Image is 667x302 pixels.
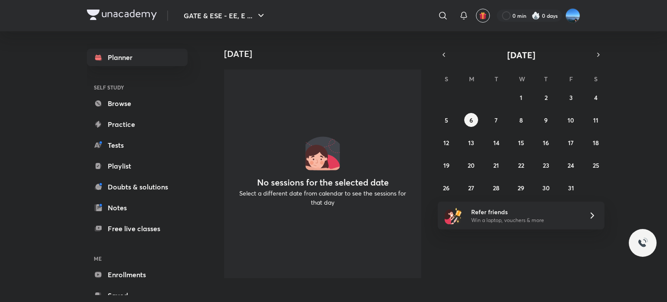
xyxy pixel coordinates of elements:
[539,113,553,127] button: October 9, 2025
[593,116,598,124] abbr: October 11, 2025
[464,181,478,195] button: October 27, 2025
[87,266,188,283] a: Enrollments
[439,181,453,195] button: October 26, 2025
[593,139,599,147] abbr: October 18, 2025
[476,9,490,23] button: avatar
[468,184,474,192] abbr: October 27, 2025
[87,80,188,95] h6: SELF STUDY
[514,136,528,149] button: October 15, 2025
[493,161,499,169] abbr: October 21, 2025
[489,113,503,127] button: October 7, 2025
[568,184,574,192] abbr: October 31, 2025
[568,139,574,147] abbr: October 17, 2025
[518,161,524,169] abbr: October 22, 2025
[593,161,599,169] abbr: October 25, 2025
[87,136,188,154] a: Tests
[544,75,548,83] abbr: Thursday
[443,161,449,169] abbr: October 19, 2025
[443,139,449,147] abbr: October 12, 2025
[178,7,271,24] button: GATE & ESE - EE, E ...
[569,93,573,102] abbr: October 3, 2025
[519,116,523,124] abbr: October 8, 2025
[489,181,503,195] button: October 28, 2025
[565,8,580,23] img: Sanjay Kalita
[514,90,528,104] button: October 1, 2025
[87,49,188,66] a: Planner
[539,181,553,195] button: October 30, 2025
[469,75,474,83] abbr: Monday
[564,113,578,127] button: October 10, 2025
[87,199,188,216] a: Notes
[489,136,503,149] button: October 14, 2025
[532,11,540,20] img: streak
[305,136,340,170] img: No events
[589,113,603,127] button: October 11, 2025
[439,136,453,149] button: October 12, 2025
[589,90,603,104] button: October 4, 2025
[493,139,499,147] abbr: October 14, 2025
[543,139,549,147] abbr: October 16, 2025
[464,113,478,127] button: October 6, 2025
[637,238,648,248] img: ttu
[594,75,598,83] abbr: Saturday
[495,75,498,83] abbr: Tuesday
[542,184,550,192] abbr: October 30, 2025
[471,216,578,224] p: Win a laptop, vouchers & more
[520,93,522,102] abbr: October 1, 2025
[543,161,549,169] abbr: October 23, 2025
[489,158,503,172] button: October 21, 2025
[445,207,462,224] img: referral
[87,116,188,133] a: Practice
[539,90,553,104] button: October 2, 2025
[564,90,578,104] button: October 3, 2025
[471,207,578,216] h6: Refer friends
[564,136,578,149] button: October 17, 2025
[464,136,478,149] button: October 13, 2025
[539,158,553,172] button: October 23, 2025
[514,158,528,172] button: October 22, 2025
[539,136,553,149] button: October 16, 2025
[224,49,428,59] h4: [DATE]
[257,177,389,188] h4: No sessions for the selected date
[507,49,535,61] span: [DATE]
[87,95,188,112] a: Browse
[443,184,449,192] abbr: October 26, 2025
[439,158,453,172] button: October 19, 2025
[87,10,157,20] img: Company Logo
[568,161,574,169] abbr: October 24, 2025
[469,116,473,124] abbr: October 6, 2025
[445,116,448,124] abbr: October 5, 2025
[87,220,188,237] a: Free live classes
[569,75,573,83] abbr: Friday
[87,157,188,175] a: Playlist
[514,181,528,195] button: October 29, 2025
[519,75,525,83] abbr: Wednesday
[87,10,157,22] a: Company Logo
[468,161,475,169] abbr: October 20, 2025
[545,93,548,102] abbr: October 2, 2025
[87,178,188,196] a: Doubts & solutions
[468,139,474,147] abbr: October 13, 2025
[564,158,578,172] button: October 24, 2025
[479,12,487,20] img: avatar
[495,116,498,124] abbr: October 7, 2025
[445,75,448,83] abbr: Sunday
[544,116,548,124] abbr: October 9, 2025
[464,158,478,172] button: October 20, 2025
[514,113,528,127] button: October 8, 2025
[594,93,598,102] abbr: October 4, 2025
[439,113,453,127] button: October 5, 2025
[564,181,578,195] button: October 31, 2025
[589,136,603,149] button: October 18, 2025
[568,116,574,124] abbr: October 10, 2025
[87,251,188,266] h6: ME
[493,184,499,192] abbr: October 28, 2025
[518,139,524,147] abbr: October 15, 2025
[450,49,592,61] button: [DATE]
[234,189,411,207] p: Select a different date from calendar to see the sessions for that day
[589,158,603,172] button: October 25, 2025
[518,184,524,192] abbr: October 29, 2025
